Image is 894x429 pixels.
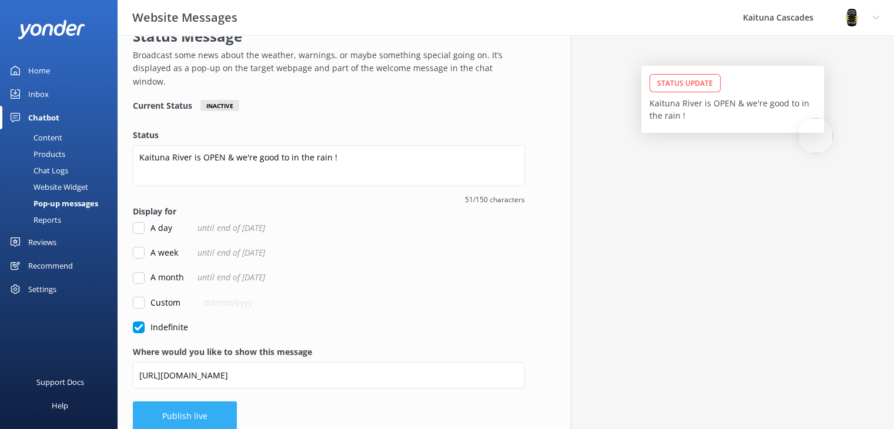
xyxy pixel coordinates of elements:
div: Home [28,59,50,82]
div: Status Update [649,74,721,92]
div: Reports [7,212,61,228]
div: Settings [28,277,56,301]
input: https://www.example.com/page [133,362,525,388]
div: Help [52,394,68,417]
div: Recommend [28,254,73,277]
label: A week [133,246,178,259]
img: yonder-white-logo.png [18,20,85,39]
label: Indefinite [133,321,188,334]
label: A day [133,222,172,234]
p: Kaituna River is OPEN & we're good to in the rain ! [649,97,816,122]
div: Content [7,129,62,146]
a: Website Widget [7,179,118,195]
a: Chat Logs [7,162,118,179]
h3: Website Messages [132,8,237,27]
span: until end of [DATE] [197,271,265,284]
a: Pop-up messages [7,195,118,212]
span: until end of [DATE] [197,246,265,259]
div: Inbox [28,82,49,106]
h2: Status Message [133,25,519,48]
label: Status [133,129,525,142]
a: Content [7,129,118,146]
div: Products [7,146,65,162]
a: Reports [7,212,118,228]
div: Pop-up messages [7,195,98,212]
textarea: Kaituna River is OPEN & we're good to in the rain ! [133,145,525,186]
div: Reviews [28,230,56,254]
label: A month [133,271,184,284]
span: until end of [DATE] [197,222,265,234]
div: Chatbot [28,106,59,129]
label: Where would you like to show this message [133,346,525,358]
div: Website Widget [7,179,88,195]
div: Support Docs [36,370,84,394]
label: Display for [133,205,525,218]
a: Products [7,146,118,162]
h4: Current Status [133,100,192,111]
p: Broadcast some news about the weather, warnings, or maybe something special going on. It’s displa... [133,49,519,88]
div: Inactive [200,100,239,111]
label: Custom [133,296,180,309]
span: 51/150 characters [133,194,525,205]
input: dd/mm/yyyy [197,289,316,316]
img: 802-1755650174.png [843,9,860,26]
div: Chat Logs [7,162,68,179]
